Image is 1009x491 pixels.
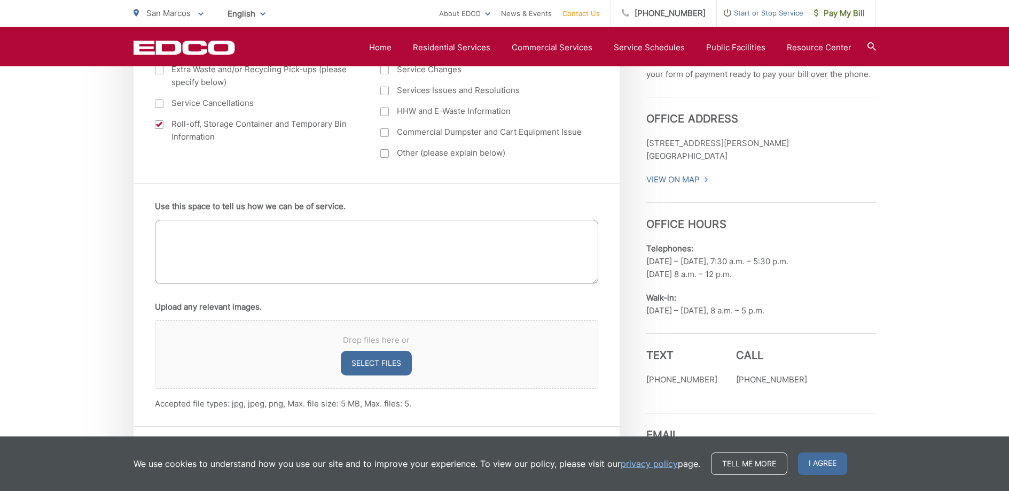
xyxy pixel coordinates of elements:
button: select files, upload any relevant images. [341,351,412,375]
p: [PHONE_NUMBER] [646,373,717,386]
h3: Email [646,413,876,441]
label: HHW and E-Waste Information [380,105,585,118]
h3: Office Hours [646,202,876,231]
p: [PHONE_NUMBER] [736,373,807,386]
a: Home [369,41,392,54]
p: We use cookies to understand how you use our site and to improve your experience. To view our pol... [134,457,700,470]
b: Walk-in: [646,293,676,303]
label: Commercial Dumpster and Cart Equipment Issue [380,126,585,139]
p: [STREET_ADDRESS][PERSON_NAME] [GEOGRAPHIC_DATA] [646,137,876,163]
a: Resource Center [787,41,851,54]
span: San Marcos [146,8,191,18]
label: Services Issues and Resolutions [380,84,585,97]
a: News & Events [501,7,552,20]
label: Use this space to tell us how we can be of service. [155,202,346,211]
label: Service Cancellations [155,97,359,110]
a: View On Map [646,173,709,186]
p: [DATE] – [DATE], 7:30 a.m. – 5:30 p.m. [DATE] 8 a.m. – 12 p.m. [646,242,876,281]
p: [DATE] – [DATE], 8 a.m. – 5 p.m. [646,291,876,317]
a: Contact Us [562,7,600,20]
span: English [220,4,273,23]
label: Other (please explain below) [380,147,585,159]
a: Service Schedules [614,41,685,54]
a: Residential Services [413,41,490,54]
a: About EDCO [439,7,490,20]
label: Roll-off, Storage Container and Temporary Bin Information [155,118,359,143]
p: Please have the last 6 digits of your account number and your form of payment ready to pay your b... [646,55,876,81]
span: Drop files here or [168,334,585,347]
a: Tell me more [711,452,787,475]
span: Pay My Bill [814,7,865,20]
label: Service Changes [380,63,585,76]
b: Telephones: [646,243,693,254]
h3: Text [646,349,717,362]
label: Upload any relevant images. [155,302,262,312]
label: Extra Waste and/or Recycling Pick-ups (please specify below) [155,63,359,89]
span: Accepted file types: jpg, jpeg, png, Max. file size: 5 MB, Max. files: 5. [155,398,411,409]
h3: Office Address [646,97,876,125]
a: EDCD logo. Return to the homepage. [134,40,235,55]
a: Commercial Services [512,41,592,54]
h3: Call [736,349,807,362]
span: I agree [798,452,847,475]
a: Public Facilities [706,41,765,54]
a: privacy policy [621,457,678,470]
